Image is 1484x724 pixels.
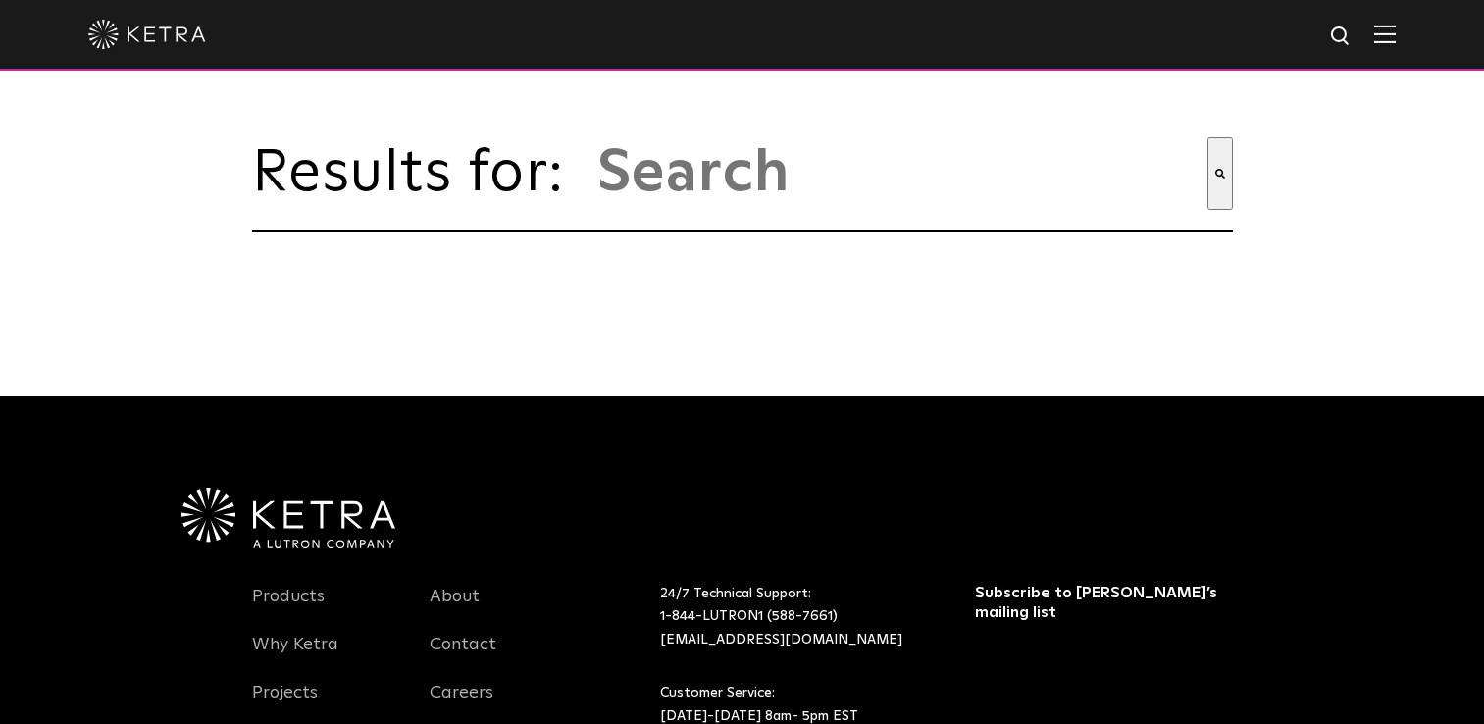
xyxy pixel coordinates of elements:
button: Search [1207,137,1233,210]
img: ketra-logo-2019-white [88,20,206,49]
p: 24/7 Technical Support: [660,583,926,652]
img: Ketra-aLutronCo_White_RGB [181,488,395,548]
a: [EMAIL_ADDRESS][DOMAIN_NAME] [660,633,902,646]
span: Results for: [252,144,586,203]
a: Products [252,586,325,631]
a: 1-844-LUTRON1 (588-7661) [660,609,838,623]
h3: Subscribe to [PERSON_NAME]’s mailing list [975,583,1227,624]
a: About [430,586,480,631]
a: Contact [430,634,496,679]
input: This is a search field with an auto-suggest feature attached. [595,137,1207,210]
img: Hamburger%20Nav.svg [1374,25,1396,43]
img: search icon [1329,25,1354,49]
a: Why Ketra [252,634,338,679]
